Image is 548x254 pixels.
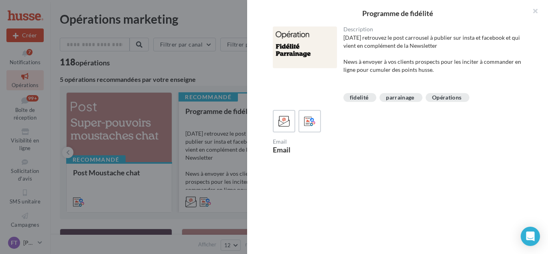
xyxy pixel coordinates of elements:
[343,26,523,32] div: Description
[350,95,369,101] div: fidelité
[273,139,398,144] div: Email
[260,10,535,17] div: Programme de fidélité
[521,227,540,246] div: Open Intercom Messenger
[386,95,414,101] div: parrainage
[273,146,398,153] div: Email
[432,95,462,101] div: Opérations
[343,34,523,90] div: [DATE] retrouvez le post carrousel à publier sur insta et facebook et qui vient en complément de ...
